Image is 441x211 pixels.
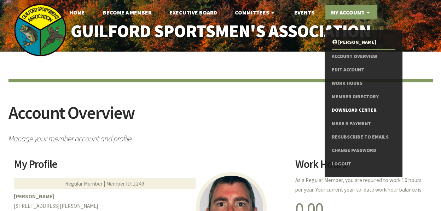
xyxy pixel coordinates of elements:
[97,5,157,19] a: Become A Member
[325,5,377,19] a: My Account
[14,159,287,175] h2: My Profile
[8,130,433,143] span: Manage your member account and profile
[332,157,395,171] a: Logout
[332,77,395,90] a: Work Hours
[164,5,223,19] a: Executive Board
[14,178,196,189] div: Regular Member | Member ID: 1249
[8,104,433,130] h2: Account Overview
[332,130,395,144] a: Resubscribe to Emails
[332,104,395,117] a: Download Center
[332,36,395,49] a: [PERSON_NAME]
[332,90,395,104] a: Member Directory
[288,5,320,19] a: Events
[14,193,54,200] b: [PERSON_NAME]
[229,5,282,19] a: Committees
[14,4,67,57] img: logo_sm.png
[332,50,395,63] a: Account Overview
[332,144,395,157] a: Change Password
[332,63,395,77] a: Edit Account
[64,5,91,19] a: Home
[295,159,427,175] h2: Work Hours
[56,16,385,46] a: Guilford Sportsmen's Association
[332,117,395,130] a: Make a Payment
[295,176,427,195] p: As a Regular Member, you are required to work 10 hours per year. Your current year-to-date work h...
